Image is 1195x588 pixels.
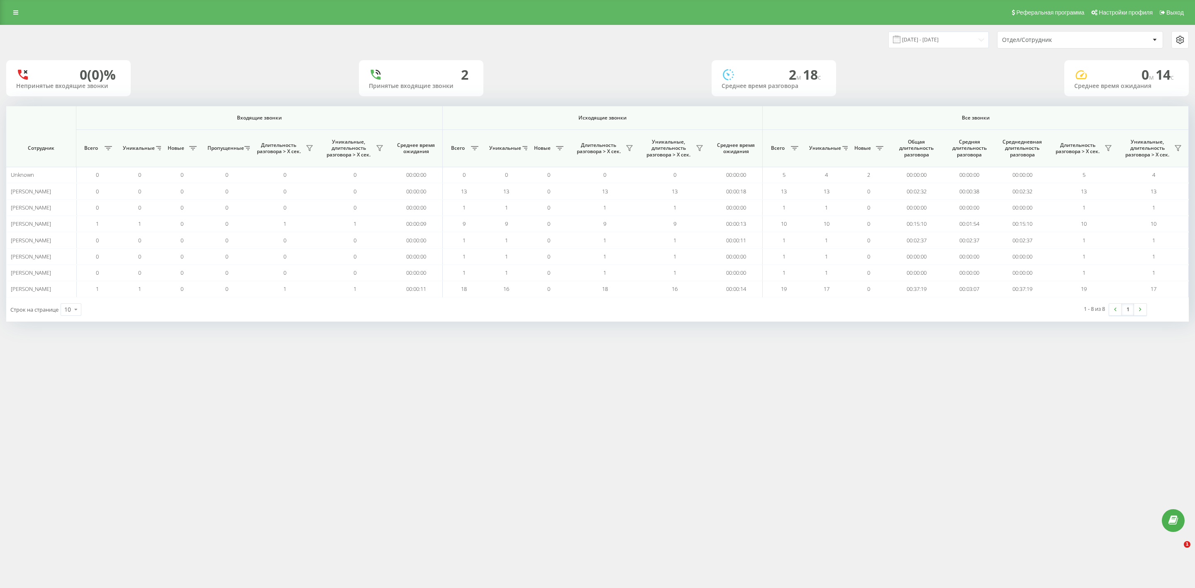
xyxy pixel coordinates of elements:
[11,253,51,260] span: [PERSON_NAME]
[180,220,183,227] span: 0
[138,220,141,227] span: 1
[673,269,676,276] span: 1
[547,204,550,211] span: 0
[461,188,467,195] span: 13
[710,232,763,248] td: 00:00:11
[824,188,829,195] span: 13
[390,281,443,297] td: 00:00:11
[225,204,228,211] span: 0
[254,142,303,155] span: Длительность разговора > Х сек.
[783,237,785,244] span: 1
[283,237,286,244] span: 0
[710,265,763,281] td: 00:00:00
[644,139,693,158] span: Уникальные, длительность разговора > Х сек.
[825,269,828,276] span: 1
[996,249,1049,265] td: 00:00:00
[1081,188,1087,195] span: 13
[603,253,606,260] span: 1
[283,204,286,211] span: 0
[890,232,943,248] td: 00:02:37
[1152,253,1155,260] span: 1
[96,269,99,276] span: 0
[602,285,608,293] span: 18
[503,188,509,195] span: 13
[180,171,183,178] span: 0
[138,237,141,244] span: 0
[783,171,785,178] span: 5
[138,204,141,211] span: 0
[180,204,183,211] span: 0
[283,171,286,178] span: 0
[673,171,676,178] span: 0
[180,285,183,293] span: 0
[1074,83,1179,90] div: Среднее время ожидания
[138,285,141,293] span: 1
[603,204,606,211] span: 1
[354,171,356,178] span: 0
[354,253,356,260] span: 0
[283,220,286,227] span: 1
[390,265,443,281] td: 00:00:00
[716,142,756,155] span: Среднее время ожидания
[1081,220,1087,227] span: 10
[1083,171,1085,178] span: 5
[96,220,99,227] span: 1
[767,145,788,151] span: Всего
[603,269,606,276] span: 1
[354,285,356,293] span: 1
[1141,66,1156,83] span: 0
[1081,285,1087,293] span: 19
[943,232,996,248] td: 00:02:37
[447,145,468,151] span: Всего
[180,188,183,195] span: 0
[505,220,508,227] span: 9
[602,188,608,195] span: 13
[603,220,606,227] span: 9
[890,183,943,199] td: 00:02:32
[96,253,99,260] span: 0
[225,220,228,227] span: 0
[673,204,676,211] span: 1
[603,171,606,178] span: 0
[996,265,1049,281] td: 00:00:00
[809,145,840,151] span: Уникальные
[710,281,763,297] td: 00:00:14
[461,67,468,83] div: 2
[96,171,99,178] span: 0
[672,285,678,293] span: 16
[673,253,676,260] span: 1
[547,253,550,260] span: 0
[1099,9,1153,16] span: Настройки профиля
[1156,66,1174,83] span: 14
[710,167,763,183] td: 00:00:00
[11,269,51,276] span: [PERSON_NAME]
[1151,220,1156,227] span: 10
[1083,204,1085,211] span: 1
[96,237,99,244] span: 0
[788,115,1163,121] span: Все звонки
[547,171,550,178] span: 0
[1171,73,1174,82] span: c
[825,253,828,260] span: 1
[781,285,787,293] span: 19
[390,232,443,248] td: 00:00:00
[1084,305,1105,313] div: 1 - 8 из 8
[225,285,228,293] span: 0
[1152,269,1155,276] span: 1
[390,200,443,216] td: 00:00:00
[1002,37,1101,44] div: Отдел/Сотрудник
[943,183,996,199] td: 00:00:38
[867,204,870,211] span: 0
[354,204,356,211] span: 0
[505,253,508,260] span: 1
[1123,139,1172,158] span: Уникальные, длительность разговора > Х сек.
[463,253,466,260] span: 1
[11,220,51,227] span: [PERSON_NAME]
[783,269,785,276] span: 1
[503,285,509,293] span: 16
[10,306,59,313] span: Строк на странице
[64,305,71,314] div: 10
[11,204,51,211] span: [PERSON_NAME]
[463,115,743,121] span: Исходящие звонки
[996,232,1049,248] td: 00:02:37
